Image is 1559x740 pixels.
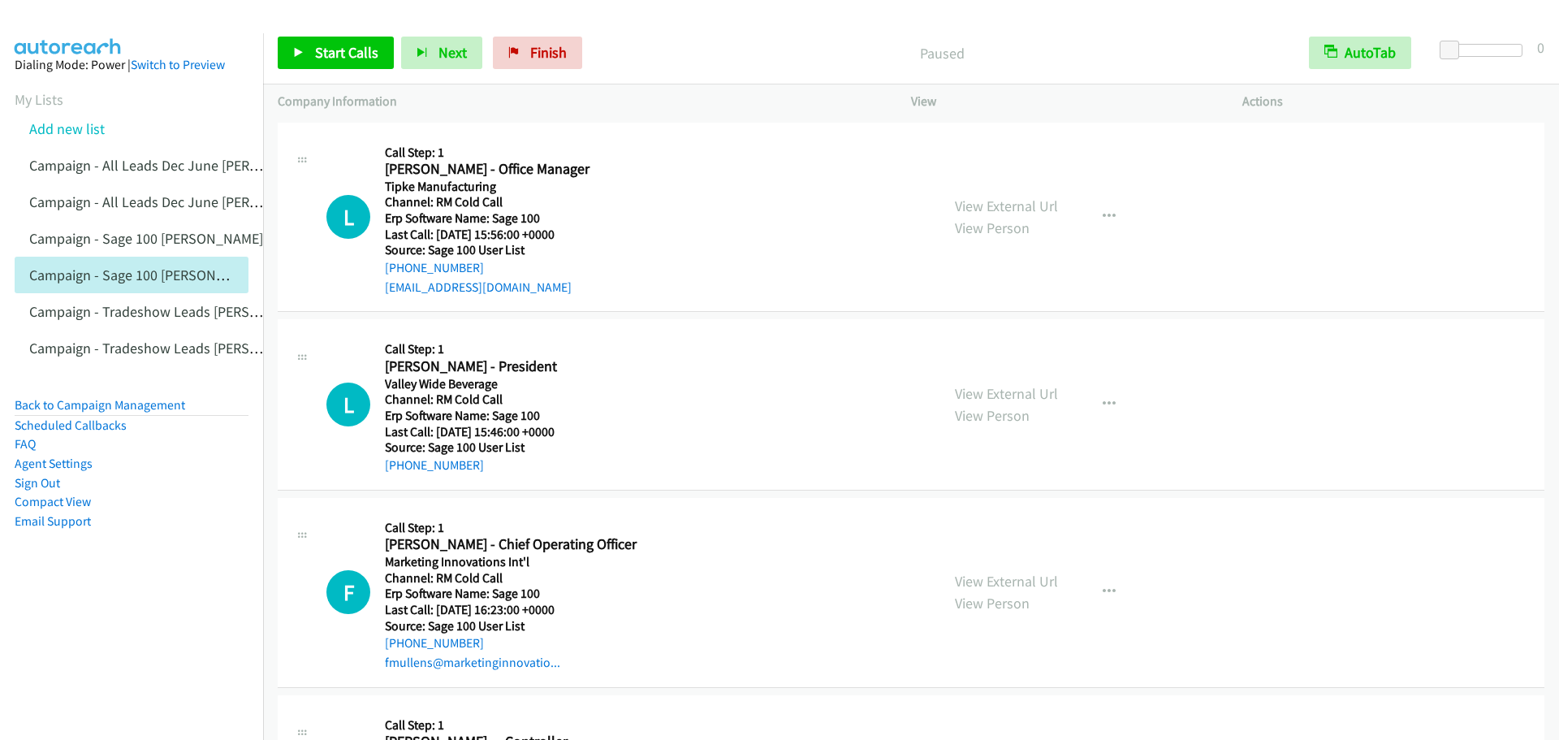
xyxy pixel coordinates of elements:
[385,242,640,258] h5: Source: Sage 100 User List
[29,302,316,321] a: Campaign - Tradeshow Leads [PERSON_NAME]
[385,520,640,536] h5: Call Step: 1
[493,37,582,69] a: Finish
[1309,37,1411,69] button: AutoTab
[29,193,371,211] a: Campaign - All Leads Dec June [PERSON_NAME] Cloned
[438,43,467,62] span: Next
[15,494,91,509] a: Compact View
[955,406,1030,425] a: View Person
[385,145,640,161] h5: Call Step: 1
[326,383,370,426] div: The call is yet to be attempted
[385,457,484,473] a: [PHONE_NUMBER]
[385,160,640,179] h2: [PERSON_NAME] - Office Manager
[955,384,1058,403] a: View External Url
[385,618,640,634] h5: Source: Sage 100 User List
[278,92,882,111] p: Company Information
[604,42,1280,64] p: Paused
[385,210,640,227] h5: Erp Software Name: Sage 100
[1448,44,1522,57] div: Delay between calls (in seconds)
[385,376,640,392] h5: Valley Wide Beverage
[315,43,378,62] span: Start Calls
[385,554,640,570] h5: Marketing Innovations Int'l
[911,92,1213,111] p: View
[15,90,63,109] a: My Lists
[385,194,640,210] h5: Channel: RM Cold Call
[326,570,370,614] h1: F
[385,635,484,651] a: [PHONE_NUMBER]
[385,655,560,670] a: fmullens@marketinginnovatio...
[326,195,370,239] div: The call is yet to be attempted
[385,408,640,424] h5: Erp Software Name: Sage 100
[29,156,324,175] a: Campaign - All Leads Dec June [PERSON_NAME]
[385,392,640,408] h5: Channel: RM Cold Call
[955,572,1058,591] a: View External Url
[15,418,127,433] a: Scheduled Callbacks
[15,55,248,75] div: Dialing Mode: Power |
[385,357,640,376] h2: [PERSON_NAME] - President
[1242,92,1544,111] p: Actions
[385,570,640,586] h5: Channel: RM Cold Call
[401,37,482,69] button: Next
[15,475,60,491] a: Sign Out
[1537,37,1544,58] div: 0
[530,43,567,62] span: Finish
[29,339,363,357] a: Campaign - Tradeshow Leads [PERSON_NAME] Cloned
[385,179,640,195] h5: Tipke Manufacturing
[29,266,310,284] a: Campaign - Sage 100 [PERSON_NAME] Cloned
[385,586,640,602] h5: Erp Software Name: Sage 100
[15,456,93,471] a: Agent Settings
[385,439,640,456] h5: Source: Sage 100 User List
[15,436,36,452] a: FAQ
[131,57,225,72] a: Switch to Preview
[385,341,640,357] h5: Call Step: 1
[385,602,640,618] h5: Last Call: [DATE] 16:23:00 +0000
[385,279,572,295] a: [EMAIL_ADDRESS][DOMAIN_NAME]
[326,383,370,426] h1: L
[15,513,91,529] a: Email Support
[955,219,1030,237] a: View Person
[385,260,484,275] a: [PHONE_NUMBER]
[326,570,370,614] div: The call is yet to be attempted
[29,119,105,138] a: Add new list
[385,227,640,243] h5: Last Call: [DATE] 15:56:00 +0000
[385,424,640,440] h5: Last Call: [DATE] 15:46:00 +0000
[955,197,1058,215] a: View External Url
[385,717,640,734] h5: Call Step: 1
[15,397,185,413] a: Back to Campaign Management
[278,37,394,69] a: Start Calls
[385,535,640,554] h2: [PERSON_NAME] - Chief Operating Officer
[326,195,370,239] h1: L
[955,594,1030,612] a: View Person
[29,229,263,248] a: Campaign - Sage 100 [PERSON_NAME]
